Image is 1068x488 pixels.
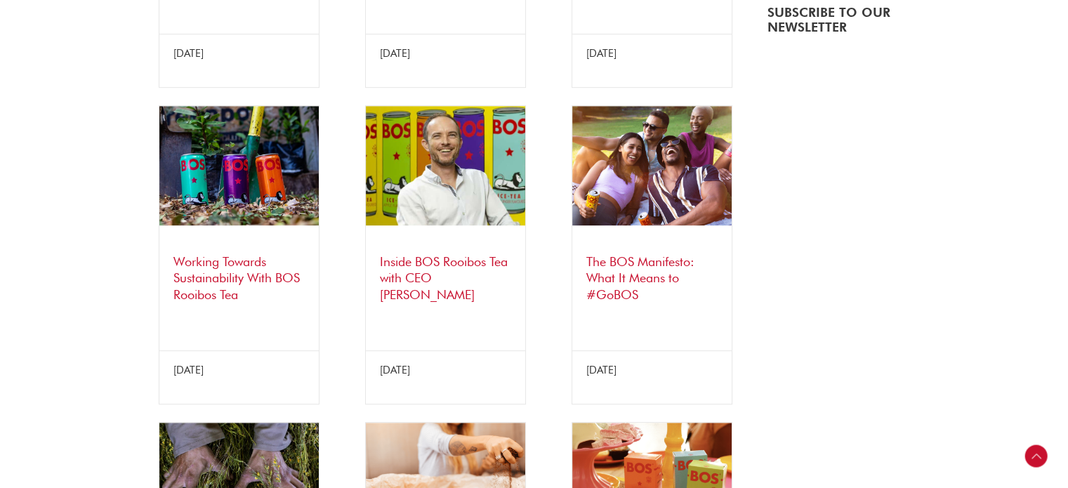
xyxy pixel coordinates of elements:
[173,254,300,302] a: Working Towards Sustainability With BOS Rooibos Tea
[173,364,204,376] span: [DATE]
[586,254,694,302] a: The BOS Manifesto: What It Means to #GoBOS
[380,47,410,60] span: [DATE]
[380,254,508,302] a: Inside BOS Rooibos Tea with CEO [PERSON_NAME]
[159,106,319,225] img: BOS rooibos tea is as good for you as it is for the planet.
[586,364,617,376] span: [DATE]
[173,47,204,60] span: [DATE]
[767,5,923,35] h4: SUBSCRIBE TO OUR NEWSLETTER
[572,106,732,225] img: friends with BOS
[380,364,410,376] span: [DATE]
[586,47,617,60] span: [DATE]
[366,106,525,225] img: Inside BOS Rooibos Tea with CEO Will Battersby cover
